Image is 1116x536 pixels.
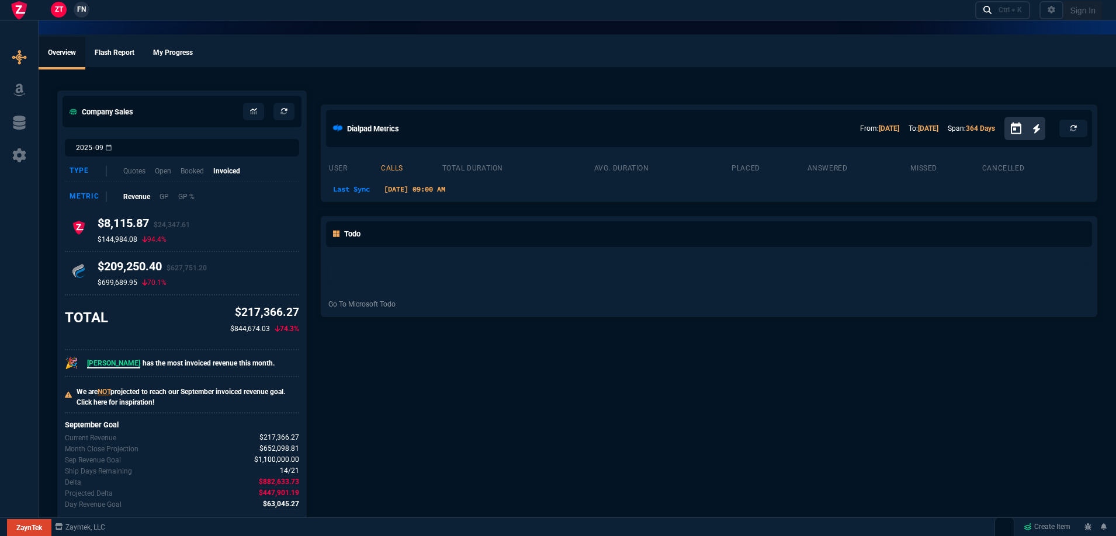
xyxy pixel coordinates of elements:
h3: TOTAL [65,309,108,326]
span: Company Revenue Goal for Sep. [254,454,299,465]
p: We are projected to reach our September invoiced revenue goal. Click here for inspiration! [77,387,299,408]
span: [PERSON_NAME] [87,359,140,368]
p: The difference between the current month's Revenue goal and projected month-end. [65,488,113,499]
p: Revenue [123,192,150,202]
p: 🎉 [65,355,78,371]
p: Invoiced [213,166,240,176]
p: 94.4% [142,235,167,244]
a: My Progress [144,37,202,69]
h4: $8,115.87 [98,216,190,235]
th: calls [380,159,442,175]
th: answered [807,159,910,175]
th: avg. duration [594,159,731,175]
a: [DATE] [918,124,938,133]
div: Metric [70,192,107,202]
h6: September Goal [65,420,299,430]
span: Out of 21 ship days in Sep - there are 14 remaining. [280,465,299,476]
p: $844,674.03 [230,323,270,334]
div: Type [70,166,107,176]
span: NOT [98,388,110,396]
span: The difference between the current month's Revenue and the goal. [259,476,299,488]
p: spec.value [244,454,300,465]
p: GP [160,192,169,202]
th: missed [910,159,981,175]
p: Last Sync [328,184,375,194]
a: 364 Days [966,124,995,133]
p: GP % [178,192,195,202]
span: FN [77,4,86,15]
span: $627,751.20 [167,264,207,272]
p: $217,366.27 [230,304,299,321]
p: Quotes [123,166,145,176]
p: $699,689.95 [98,278,137,287]
p: 74.3% [275,323,299,334]
p: From: [860,123,899,134]
a: Flash Report [85,37,144,69]
span: ZT [55,4,63,15]
p: Uses current month's data to project the month's close. [65,444,138,454]
p: spec.value [252,499,300,510]
th: total duration [442,159,594,175]
a: Create Item [1019,518,1075,536]
span: Uses current month's data to project the month's close. [259,443,299,454]
p: spec.value [269,465,300,476]
span: Revenue for Sep. [259,432,299,443]
span: $24,347.61 [154,221,190,229]
p: 70.1% [142,278,167,287]
th: placed [731,159,806,175]
p: To: [909,123,938,134]
a: Go To Microsoft Todo [328,299,396,309]
div: Ctrl + K [999,5,1022,15]
p: has the most invoiced revenue this month. [87,358,275,368]
a: Overview [39,37,85,69]
h5: Dialpad Metrics [347,123,399,134]
p: spec.value [249,443,300,454]
p: Open [155,166,171,176]
span: Delta divided by the remaining ship days. [263,499,299,510]
a: msbcCompanyName [51,522,109,532]
th: user [328,159,380,175]
p: $144,984.08 [98,235,137,244]
p: spec.value [248,476,300,488]
th: cancelled [982,159,1090,175]
p: Out of 21 ship days in Sep - there are 14 remaining. [65,466,132,476]
p: [DATE] 09:00 AM [379,184,450,194]
button: Open calendar [1009,120,1032,137]
h5: Company Sales [70,106,133,117]
p: Company Revenue Goal for Sep. [65,455,121,465]
p: Revenue for Sep. [65,433,116,443]
span: The difference between the current month's Revenue goal and projected month-end. [259,488,299,499]
h5: Todo [333,228,361,239]
p: spec.value [249,432,300,443]
a: [DATE] [879,124,899,133]
p: Booked [181,166,204,176]
p: Span: [948,123,995,134]
p: The difference between the current month's Revenue and the goal. [65,477,81,488]
h4: $209,250.40 [98,259,207,278]
p: Delta divided by the remaining ship days. [65,499,122,510]
p: spec.value [248,488,300,499]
